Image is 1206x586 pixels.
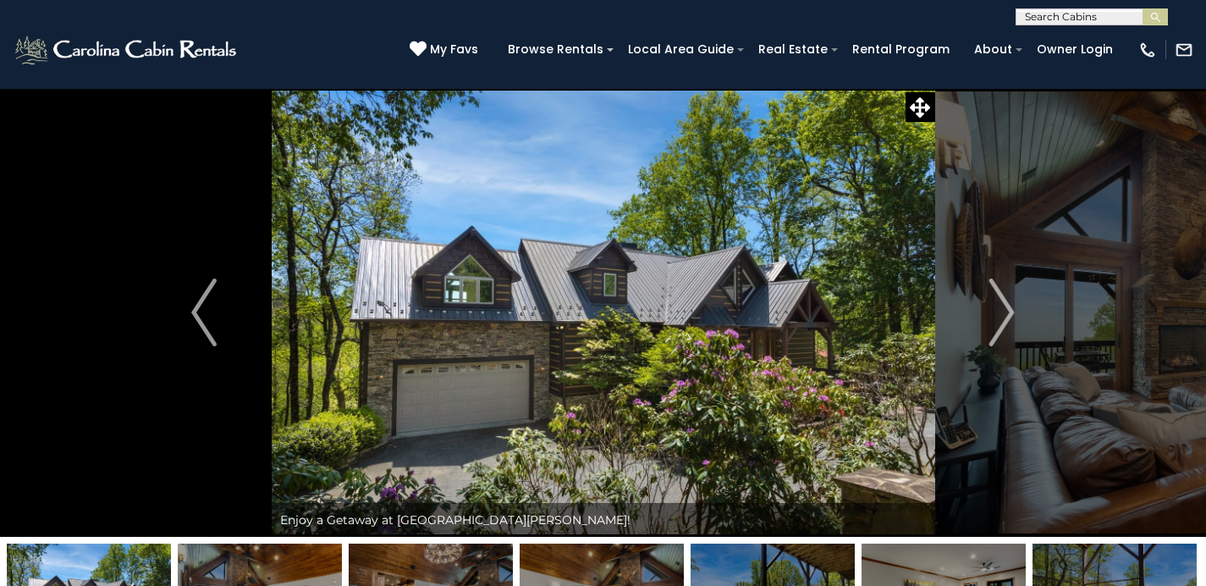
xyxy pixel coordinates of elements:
[410,41,482,59] a: My Favs
[989,279,1015,346] img: arrow
[1175,41,1193,59] img: mail-regular-white.png
[1138,41,1157,59] img: phone-regular-white.png
[1028,36,1121,63] a: Owner Login
[966,36,1021,63] a: About
[750,36,836,63] a: Real Estate
[191,279,217,346] img: arrow
[499,36,612,63] a: Browse Rentals
[272,503,935,537] div: Enjoy a Getaway at [GEOGRAPHIC_DATA][PERSON_NAME]!
[430,41,478,58] span: My Favs
[13,33,241,67] img: White-1-2.png
[620,36,742,63] a: Local Area Guide
[844,36,958,63] a: Rental Program
[934,88,1069,537] button: Next
[137,88,272,537] button: Previous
